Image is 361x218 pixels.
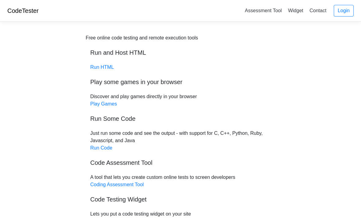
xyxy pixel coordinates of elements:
h5: Code Assessment Tool [90,159,271,166]
a: Play Games [90,101,117,106]
h5: Code Testing Widget [90,196,271,203]
a: Login [334,5,354,17]
a: Coding Assessment Tool [90,182,144,187]
a: Assessment Tool [242,6,284,16]
a: Run HTML [90,65,114,70]
h5: Run Some Code [90,115,271,122]
a: Run Code [90,145,112,150]
div: Free online code testing and remote execution tools [86,34,198,42]
a: Contact [307,6,329,16]
h5: Play some games in your browser [90,78,271,86]
a: Widget [285,6,306,16]
a: CodeTester [7,7,39,14]
h5: Run and Host HTML [90,49,271,56]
